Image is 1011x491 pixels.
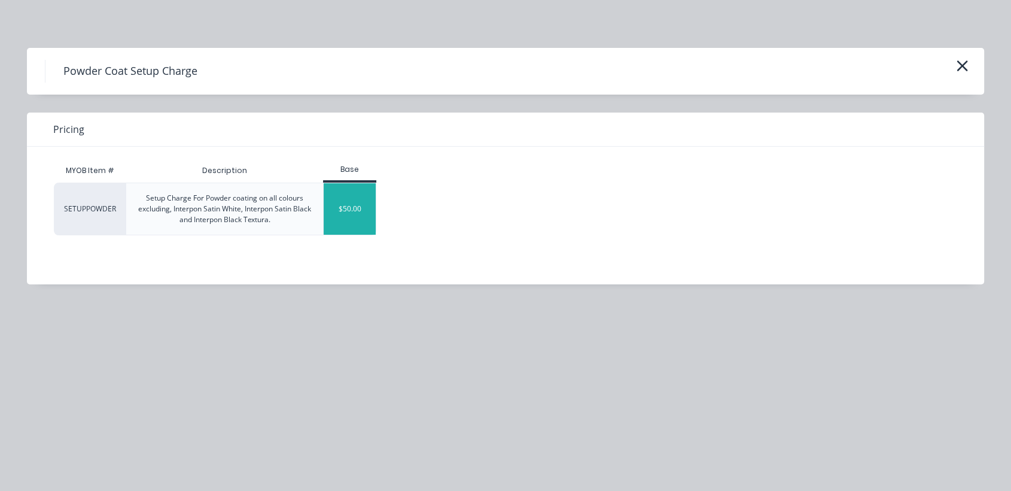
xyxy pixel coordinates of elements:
div: $50.00 [324,183,376,235]
h4: Powder Coat Setup Charge [45,60,215,83]
div: Setup Charge For Powder coating on all colours excluding, Interpon Satin White, Interpon Satin Bl... [136,193,313,225]
div: Base [323,164,376,175]
div: Description [193,156,257,186]
div: MYOB Item # [54,159,126,183]
span: Pricing [53,122,84,137]
div: SETUPPOWDER [54,183,126,235]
